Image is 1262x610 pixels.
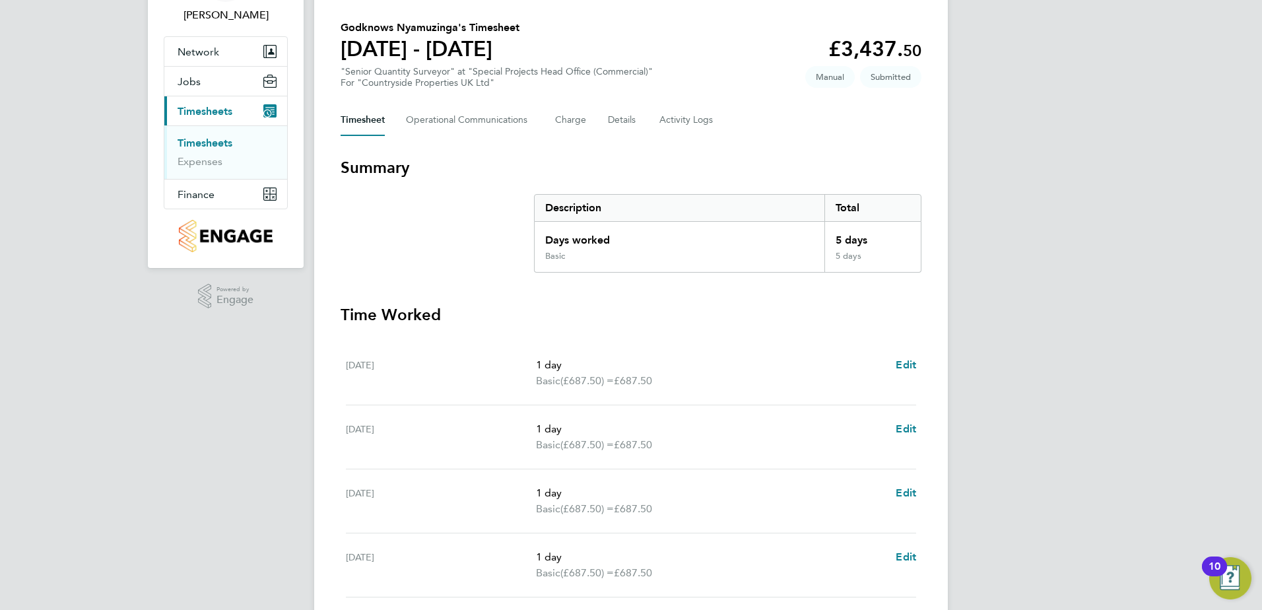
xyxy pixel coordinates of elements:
[535,195,824,221] div: Description
[614,374,652,387] span: £687.50
[860,66,921,88] span: This timesheet is Submitted.
[341,36,519,62] h1: [DATE] - [DATE]
[536,549,885,565] p: 1 day
[346,421,536,453] div: [DATE]
[178,105,232,118] span: Timesheets
[896,551,916,563] span: Edit
[536,421,885,437] p: 1 day
[406,104,534,136] button: Operational Communications
[341,77,653,88] div: For "Countryside Properties UK Ltd"
[896,358,916,371] span: Edit
[164,220,288,252] a: Go to home page
[896,357,916,373] a: Edit
[341,104,385,136] button: Timesheet
[560,502,614,515] span: (£687.50) =
[545,251,565,261] div: Basic
[179,220,272,252] img: countryside-properties-logo-retina.png
[614,438,652,451] span: £687.50
[216,284,253,295] span: Powered by
[536,437,560,453] span: Basic
[608,104,638,136] button: Details
[614,502,652,515] span: £687.50
[614,566,652,579] span: £687.50
[534,194,921,273] div: Summary
[536,485,885,501] p: 1 day
[536,357,885,373] p: 1 day
[1209,557,1251,599] button: Open Resource Center, 10 new notifications
[341,157,921,178] h3: Summary
[824,195,921,221] div: Total
[828,36,921,61] app-decimal: £3,437.
[896,487,916,499] span: Edit
[805,66,855,88] span: This timesheet was manually created.
[178,75,201,88] span: Jobs
[198,284,254,309] a: Powered byEngage
[346,549,536,581] div: [DATE]
[178,155,222,168] a: Expenses
[341,20,519,36] h2: Godknows Nyamuzinga's Timesheet
[164,180,287,209] button: Finance
[178,137,232,149] a: Timesheets
[659,104,715,136] button: Activity Logs
[560,566,614,579] span: (£687.50) =
[178,46,219,58] span: Network
[535,222,824,251] div: Days worked
[536,501,560,517] span: Basic
[1209,566,1220,584] div: 10
[164,7,288,23] span: Carol Martin
[536,565,560,581] span: Basic
[536,373,560,389] span: Basic
[164,125,287,179] div: Timesheets
[824,251,921,272] div: 5 days
[341,66,653,88] div: "Senior Quantity Surveyor" at "Special Projects Head Office (Commercial)"
[346,357,536,389] div: [DATE]
[178,188,215,201] span: Finance
[896,549,916,565] a: Edit
[164,67,287,96] button: Jobs
[560,374,614,387] span: (£687.50) =
[896,423,916,435] span: Edit
[164,37,287,66] button: Network
[896,421,916,437] a: Edit
[903,41,921,60] span: 50
[341,304,921,325] h3: Time Worked
[824,222,921,251] div: 5 days
[164,96,287,125] button: Timesheets
[216,294,253,306] span: Engage
[555,104,587,136] button: Charge
[346,485,536,517] div: [DATE]
[896,485,916,501] a: Edit
[560,438,614,451] span: (£687.50) =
